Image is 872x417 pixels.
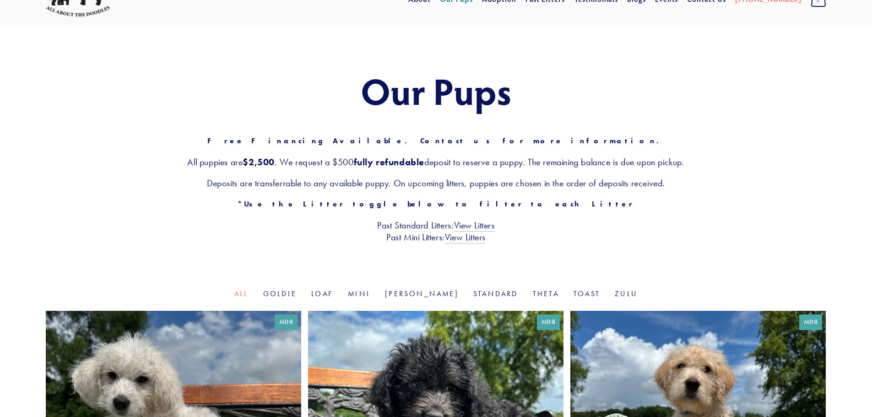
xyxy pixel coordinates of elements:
[46,177,826,189] h3: Deposits are transferrable to any available puppy. On upcoming litters, puppies are chosen in the...
[46,70,826,111] h1: Our Pups
[445,232,486,244] a: View Litters
[238,200,634,208] strong: *Use the Litter toggle below to filter to each Litter
[348,289,370,298] a: Mini
[615,289,638,298] a: Zulu
[354,157,425,168] strong: fully refundable
[454,220,495,232] a: View Litters
[243,157,275,168] strong: $2,500
[46,219,826,243] h3: Past Standard Litters: Past Mini Litters:
[311,289,333,298] a: Loaf
[263,289,297,298] a: Goldie
[46,156,826,168] h3: All puppies are . We request a $500 deposit to reserve a puppy. The remaining balance is due upon...
[207,136,665,145] strong: Free Financing Available. Contact us for more information.
[533,289,559,298] a: Theta
[385,289,459,298] a: [PERSON_NAME]
[473,289,518,298] a: Standard
[234,289,249,298] a: All
[574,289,600,298] a: Toast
